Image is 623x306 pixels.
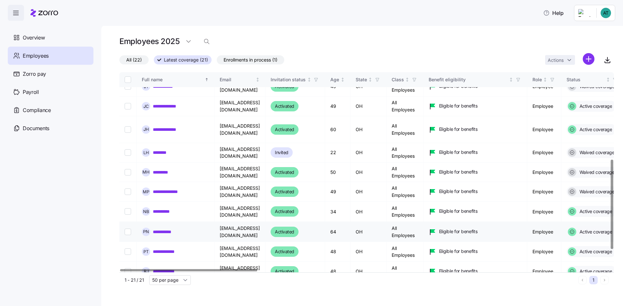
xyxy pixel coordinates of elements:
[125,149,131,156] input: Select record 13
[125,208,131,215] input: Select record 16
[578,149,615,156] span: Waived coverage
[527,143,561,163] td: Employee
[214,116,265,143] td: [EMAIL_ADDRESS][DOMAIN_NAME]
[386,72,423,87] th: ClassNot sorted
[325,222,350,242] td: 64
[275,248,294,255] span: Activated
[143,151,149,155] span: L H
[606,77,610,82] div: Not sorted
[8,28,93,47] a: Overview
[386,182,423,201] td: All Employees
[23,70,46,78] span: Zorro pay
[567,76,605,83] div: Status
[125,229,131,235] input: Select record 17
[214,163,265,182] td: [EMAIL_ADDRESS][DOMAIN_NAME]
[214,202,265,222] td: [EMAIL_ADDRESS][DOMAIN_NAME]
[386,222,423,242] td: All Employees
[119,36,179,46] h1: Employees 2025
[143,250,149,254] span: P T
[144,85,149,89] span: J T
[23,34,45,42] span: Overview
[350,262,386,281] td: OH
[325,72,350,87] th: AgeNot sorted
[578,103,612,109] span: Active coverage
[8,83,93,101] a: Payroll
[143,127,149,131] span: J H
[439,126,478,132] span: Eligible for benefits
[143,190,149,194] span: M P
[350,222,386,242] td: OH
[578,208,612,215] span: Active coverage
[125,169,131,176] input: Select record 14
[325,242,350,262] td: 48
[545,55,575,65] button: Actions
[589,276,598,284] button: 1
[548,58,564,62] span: Actions
[527,222,561,242] td: Employee
[214,262,265,281] td: [EMAIL_ADDRESS][DOMAIN_NAME]
[143,104,149,108] span: J C
[224,56,277,64] span: Enrollments in process (1)
[275,126,294,133] span: Activated
[578,126,612,133] span: Active coverage
[125,277,144,283] span: 1 - 21 / 21
[275,188,294,196] span: Activated
[125,76,131,83] input: Select all records
[220,76,254,83] div: Email
[439,248,478,255] span: Eligible for benefits
[275,168,294,176] span: Activated
[405,77,409,82] div: Not sorted
[214,72,265,87] th: EmailNot sorted
[144,269,149,274] span: R J
[527,72,561,87] th: RoleNot sorted
[350,182,386,201] td: OH
[23,88,39,96] span: Payroll
[325,96,350,116] td: 49
[368,77,373,82] div: Not sorted
[8,65,93,83] a: Zorro pay
[578,9,591,17] img: Employer logo
[601,8,611,18] img: 442f5e65d994a4bef21d33eb85515bc9
[386,116,423,143] td: All Employees
[23,52,49,60] span: Employees
[527,202,561,222] td: Employee
[340,77,345,82] div: Not sorted
[439,208,478,214] span: Eligible for benefits
[125,268,131,275] input: Select record 19
[325,262,350,281] td: 48
[271,76,306,83] div: Invitation status
[583,53,594,65] svg: add icon
[125,248,131,255] input: Select record 18
[350,143,386,163] td: OH
[143,230,149,234] span: P N
[275,149,288,156] span: Invited
[350,72,386,87] th: StateNot sorted
[578,229,612,235] span: Active coverage
[578,276,587,284] button: Previous page
[275,208,294,215] span: Activated
[8,47,93,65] a: Employees
[543,77,547,82] div: Not sorted
[330,76,339,83] div: Age
[142,170,150,174] span: M H
[350,202,386,222] td: OH
[527,182,561,201] td: Employee
[214,182,265,201] td: [EMAIL_ADDRESS][DOMAIN_NAME]
[527,116,561,143] td: Employee
[538,6,569,19] button: Help
[164,56,208,64] span: Latest coverage (21)
[204,77,209,82] div: Sorted ascending
[8,119,93,137] a: Documents
[386,96,423,116] td: All Employees
[23,124,49,132] span: Documents
[125,126,131,133] input: Select record 12
[600,276,609,284] button: Next page
[325,182,350,201] td: 49
[350,163,386,182] td: OH
[527,163,561,182] td: Employee
[214,242,265,262] td: [EMAIL_ADDRESS][DOMAIN_NAME]
[386,242,423,262] td: All Employees
[429,76,508,83] div: Benefit eligibility
[439,268,478,274] span: Eligible for benefits
[275,267,294,275] span: Activated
